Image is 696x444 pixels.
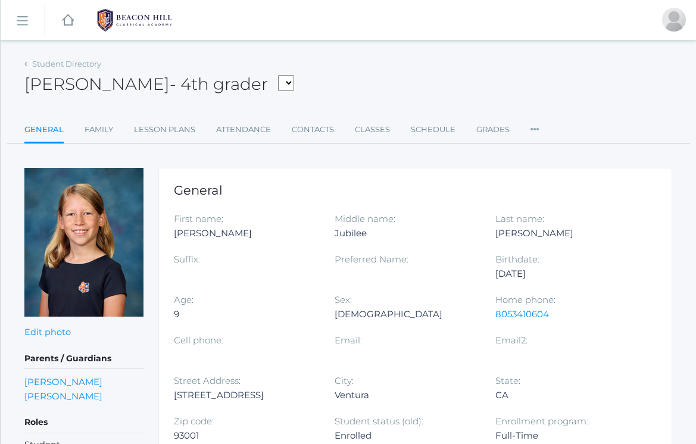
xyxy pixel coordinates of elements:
[174,388,317,402] div: [STREET_ADDRESS]
[174,429,317,443] div: 93001
[495,375,520,386] label: State:
[174,375,241,386] label: Street Address:
[170,74,268,94] span: - 4th grader
[174,415,214,427] label: Zip code:
[24,349,143,369] h5: Parents / Guardians
[335,294,352,305] label: Sex:
[495,213,544,224] label: Last name:
[134,118,195,142] a: Lesson Plans
[292,118,334,142] a: Contacts
[495,226,638,240] div: [PERSON_NAME]
[495,294,555,305] label: Home phone:
[335,226,477,240] div: Jubilee
[174,294,193,305] label: Age:
[495,334,528,346] label: Email2:
[174,254,200,265] label: Suffix:
[335,334,362,346] label: Email:
[24,412,143,433] h5: Roles
[495,388,638,402] div: CA
[24,168,143,317] img: Haelyn Bradley
[335,213,395,224] label: Middle name:
[495,308,549,320] a: 8053410604
[174,307,317,321] div: 9
[335,375,354,386] label: City:
[174,226,317,240] div: [PERSON_NAME]
[335,415,423,427] label: Student status (old):
[662,8,686,32] div: Heather Porter
[335,254,408,265] label: Preferred Name:
[495,429,638,443] div: Full-Time
[216,118,271,142] a: Attendance
[174,213,223,224] label: First name:
[32,59,101,68] a: Student Directory
[476,118,510,142] a: Grades
[24,118,64,143] a: General
[495,254,539,265] label: Birthdate:
[495,267,638,281] div: [DATE]
[355,118,390,142] a: Classes
[24,75,294,94] h2: [PERSON_NAME]
[174,183,657,197] h1: General
[24,390,102,402] a: [PERSON_NAME]
[411,118,455,142] a: Schedule
[335,307,477,321] div: [DEMOGRAPHIC_DATA]
[335,429,477,443] div: Enrolled
[90,5,179,35] img: BHCALogos-05-308ed15e86a5a0abce9b8dd61676a3503ac9727e845dece92d48e8588c001991.png
[495,415,588,427] label: Enrollment program:
[24,327,71,337] a: Edit photo
[24,376,102,387] a: [PERSON_NAME]
[85,118,113,142] a: Family
[335,388,477,402] div: Ventura
[174,334,223,346] label: Cell phone:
